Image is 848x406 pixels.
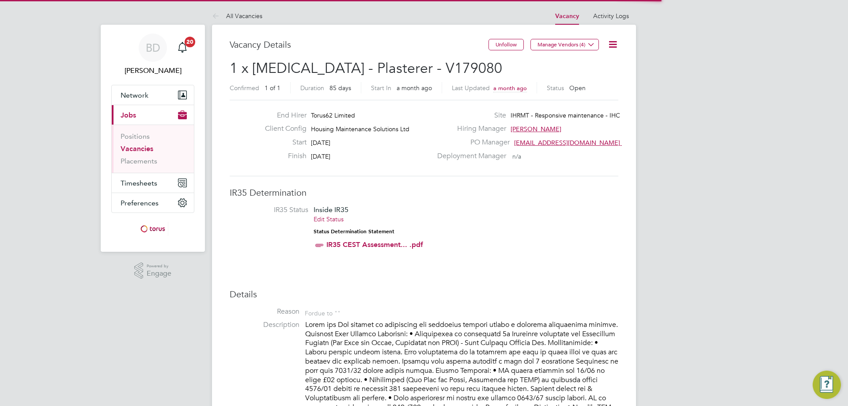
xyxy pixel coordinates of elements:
div: Jobs [112,125,194,173]
a: Edit Status [314,215,344,223]
a: IR35 CEST Assessment... .pdf [326,240,423,249]
label: Start [258,138,307,147]
label: Confirmed [230,84,259,92]
label: Duration [300,84,324,92]
strong: Status Determination Statement [314,228,394,235]
button: Manage Vendors (4) [530,39,599,50]
a: BD[PERSON_NAME] [111,34,194,76]
span: Housing Maintenance Solutions Ltd [311,125,409,133]
div: For due to "" [305,307,341,317]
a: Go to home page [111,222,194,236]
span: Network [121,91,148,99]
span: 85 days [329,84,351,92]
span: a month ago [493,84,527,92]
a: All Vacancies [212,12,262,20]
span: Open [569,84,586,92]
span: [DATE] [311,152,330,160]
label: Hiring Manager [432,124,506,133]
label: End Hirer [258,111,307,120]
span: 1 x [MEDICAL_DATA] - Plasterer - V179080 [230,60,502,77]
span: Torus62 Limited [311,111,355,119]
button: Jobs [112,105,194,125]
label: IR35 Status [238,205,308,215]
span: Inside IR35 [314,205,348,214]
span: 20 [185,37,195,47]
span: Timesheets [121,179,157,187]
button: Preferences [112,193,194,212]
button: Unfollow [488,39,524,50]
label: Reason [230,307,299,316]
a: 20 [174,34,191,62]
h3: Details [230,288,618,300]
a: Vacancy [555,12,579,20]
span: Powered by [147,262,171,270]
label: Deployment Manager [432,152,506,161]
span: IHRMT - Responsive maintenance - IHC [511,111,620,119]
span: Brendan Day [111,65,194,76]
span: 1 of 1 [265,84,280,92]
label: Site [432,111,506,120]
button: Engage Resource Center [813,371,841,399]
span: Preferences [121,199,159,207]
img: torus-logo-retina.png [137,222,168,236]
h3: IR35 Determination [230,187,618,198]
span: n/a [512,152,521,160]
label: Start In [371,84,391,92]
label: Finish [258,152,307,161]
label: Client Config [258,124,307,133]
a: Positions [121,132,150,140]
label: Description [230,320,299,330]
label: Status [547,84,564,92]
span: Engage [147,270,171,277]
span: [DATE] [311,139,330,147]
a: Placements [121,157,157,165]
label: PO Manager [432,138,510,147]
a: Powered byEngage [134,262,172,279]
span: Jobs [121,111,136,119]
span: a month ago [397,84,432,92]
label: Last Updated [452,84,490,92]
a: Vacancies [121,144,153,153]
button: Network [112,85,194,105]
nav: Main navigation [101,25,205,252]
span: [EMAIL_ADDRESS][DOMAIN_NAME] working@toru… [514,139,667,147]
h3: Vacancy Details [230,39,488,50]
span: BD [146,42,160,53]
a: Activity Logs [593,12,629,20]
span: [PERSON_NAME] [511,125,561,133]
button: Timesheets [112,173,194,193]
